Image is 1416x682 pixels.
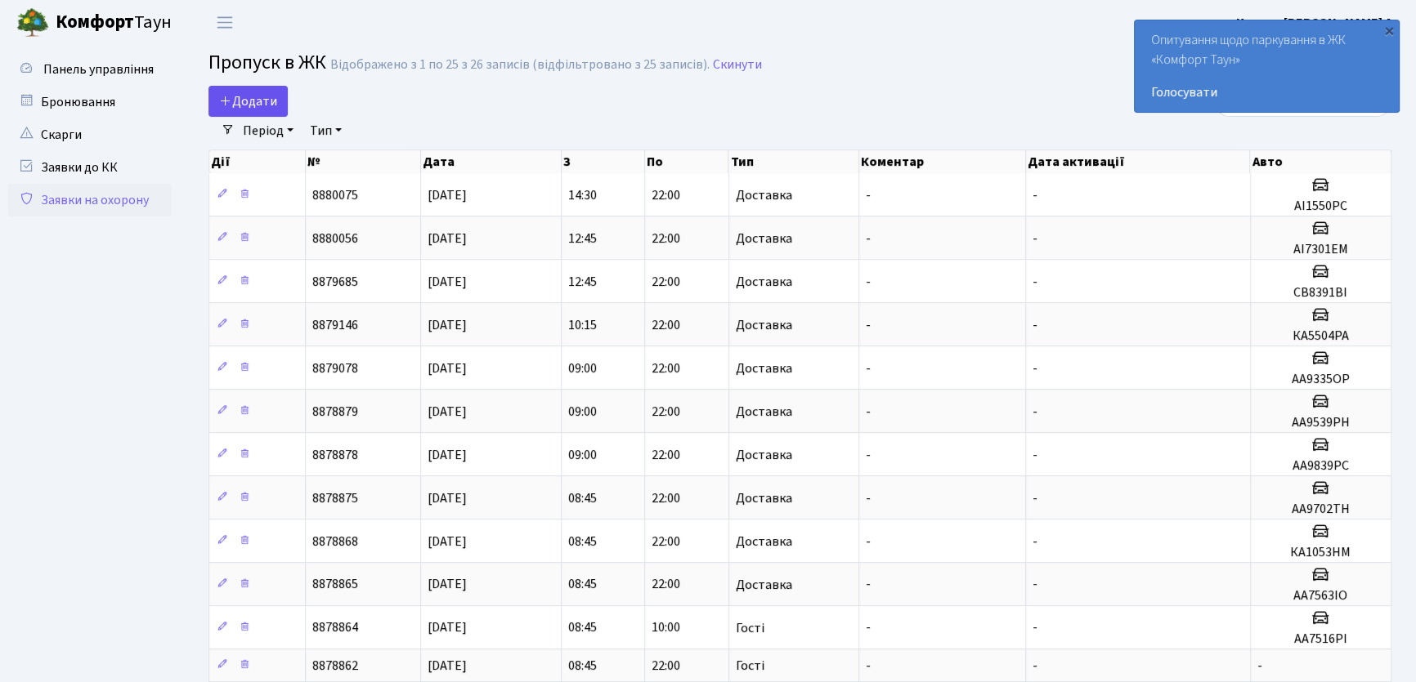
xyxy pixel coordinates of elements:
h5: АА7563ІО [1257,588,1384,604]
span: 22:00 [652,359,680,377]
span: [DATE] [428,446,467,464]
span: - [1033,619,1037,637]
span: [DATE] [428,619,467,637]
span: - [866,489,871,507]
span: - [866,230,871,247]
span: 8878868 [312,533,358,551]
span: Доставка [736,492,792,505]
span: - [866,359,871,377]
h5: АА7516PI [1257,631,1384,647]
span: - [866,273,871,291]
a: Панель управління [8,53,172,86]
h5: АА9539РН [1257,415,1384,430]
h5: КА5504РА [1257,328,1384,344]
span: 10:15 [568,316,597,334]
h5: АІ1550РС [1257,198,1384,214]
h5: КА1053НМ [1257,545,1384,560]
span: - [866,403,871,421]
span: - [866,576,871,594]
span: 22:00 [652,230,680,247]
span: 8880056 [312,230,358,247]
span: 08:45 [568,657,597,675]
span: Панель управління [43,60,154,78]
div: Відображено з 1 по 25 з 26 записів (відфільтровано з 25 записів). [330,57,710,73]
div: × [1381,22,1397,38]
span: - [866,619,871,637]
span: 22:00 [652,446,680,464]
span: [DATE] [428,533,467,551]
a: Заявки до КК [8,151,172,184]
img: logo.png [16,7,49,39]
span: - [1033,657,1037,675]
span: - [1033,359,1037,377]
div: Опитування щодо паркування в ЖК «Комфорт Таун» [1135,20,1399,112]
h5: АА9702ТН [1257,501,1384,517]
span: Гості [736,622,764,635]
h5: АА9839РС [1257,458,1384,474]
span: - [1033,489,1037,507]
span: 22:00 [652,403,680,421]
span: Доставка [736,362,792,375]
span: 12:45 [568,273,597,291]
span: 8878864 [312,619,358,637]
th: Дії [209,150,306,173]
th: Авто [1250,150,1391,173]
th: Тип [728,150,858,173]
span: 08:45 [568,489,597,507]
span: - [866,446,871,464]
span: [DATE] [428,403,467,421]
span: Доставка [736,275,792,288]
span: [DATE] [428,489,467,507]
h5: СВ8391ВІ [1257,285,1384,301]
span: - [1033,403,1037,421]
span: 8879146 [312,316,358,334]
span: Доставка [736,448,792,461]
span: Пропуск в ЖК [208,48,326,77]
span: 09:00 [568,446,597,464]
a: Скинути [713,57,762,73]
span: 22:00 [652,576,680,594]
span: [DATE] [428,186,467,204]
th: По [645,150,728,173]
h5: АА9335ОР [1257,372,1384,387]
span: 12:45 [568,230,597,247]
h5: АІ7301ЕМ [1257,242,1384,257]
span: 8878862 [312,657,358,675]
span: 8878879 [312,403,358,421]
span: Доставка [736,189,792,202]
span: - [866,533,871,551]
span: Гості [736,659,764,672]
span: 22:00 [652,316,680,334]
span: 09:00 [568,359,597,377]
a: Голосувати [1151,82,1382,102]
span: - [1033,273,1037,291]
span: - [866,186,871,204]
span: 8878865 [312,576,358,594]
span: 8879078 [312,359,358,377]
span: - [1033,316,1037,334]
th: № [306,150,421,173]
a: Період [236,117,300,145]
span: 22:00 [652,489,680,507]
span: - [866,316,871,334]
span: Таун [56,9,172,37]
span: 08:45 [568,619,597,637]
b: Комфорт [56,9,134,35]
span: 8878878 [312,446,358,464]
span: - [1033,576,1037,594]
span: 08:45 [568,533,597,551]
span: 10:00 [652,619,680,637]
span: - [1033,446,1037,464]
span: Доставка [736,405,792,418]
span: 22:00 [652,533,680,551]
span: [DATE] [428,273,467,291]
a: Цитрус [PERSON_NAME] А. [1236,13,1396,33]
span: Доставка [736,319,792,332]
span: [DATE] [428,576,467,594]
a: Тип [303,117,348,145]
span: 08:45 [568,576,597,594]
th: З [562,150,645,173]
span: 8879685 [312,273,358,291]
span: 22:00 [652,657,680,675]
span: - [1033,186,1037,204]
